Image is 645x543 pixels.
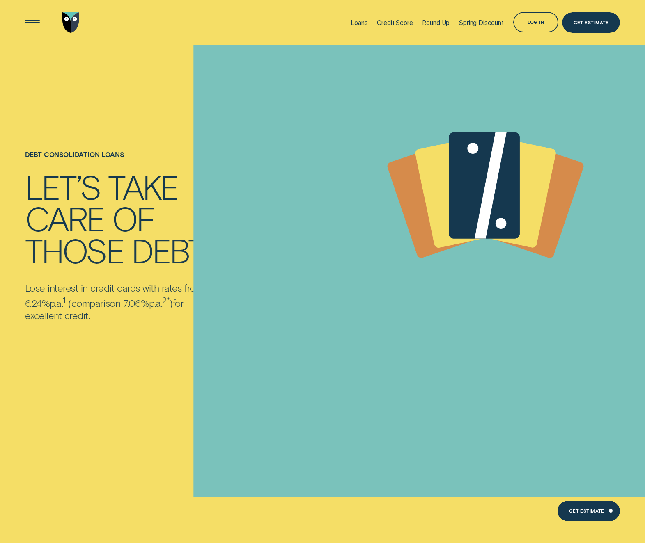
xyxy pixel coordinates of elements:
span: ) [170,297,173,309]
div: THOSE [25,235,124,266]
sup: 1 [63,295,66,305]
div: CARE [25,203,104,234]
div: Round Up [422,19,450,27]
div: Spring Discount [459,19,504,27]
div: TAKE [108,171,178,203]
div: OF [112,203,155,234]
a: Get Estimate [562,12,620,33]
h1: Debt consolidation loans [25,151,225,171]
h4: LET’S TAKE CARE OF THOSE DEBTS [25,171,225,265]
span: ( [68,297,71,309]
span: p.a. [149,297,162,309]
span: Per Annum [149,297,162,309]
p: Lose interest in credit cards with rates from 6.24% comparison 7.06% for excellent credit. [25,282,221,321]
span: Per Annum [50,297,63,309]
div: LET’S [25,171,100,203]
a: Get Estimate [558,501,620,521]
div: DEBTS [131,235,224,266]
div: Loans [351,19,367,27]
button: Open Menu [22,12,43,33]
span: p.a. [50,297,63,309]
img: Wisr [62,12,79,33]
button: Log in [513,12,558,32]
div: Credit Score [377,19,413,27]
